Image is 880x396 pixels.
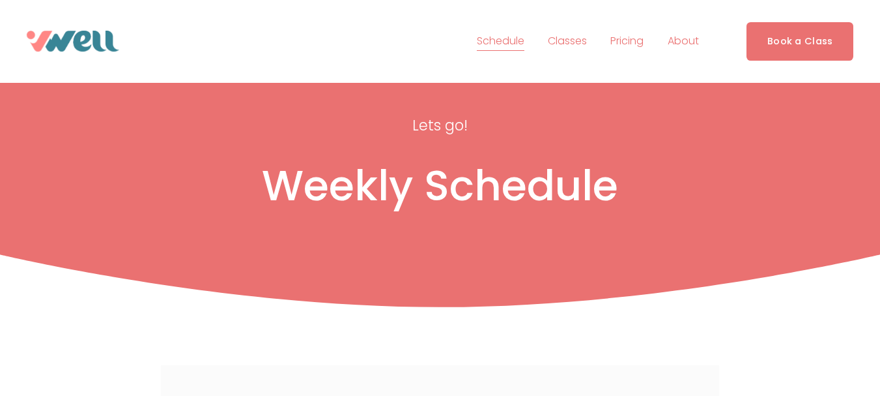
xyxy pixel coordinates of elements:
a: folder dropdown [668,31,699,52]
span: About [668,32,699,51]
a: Book a Class [746,22,854,61]
a: Pricing [610,31,644,52]
img: VWell [27,31,119,52]
a: folder dropdown [548,31,587,52]
h1: Weekly Schedule [50,160,831,212]
span: Classes [548,32,587,51]
p: Lets go! [279,112,601,138]
a: Schedule [477,31,524,52]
